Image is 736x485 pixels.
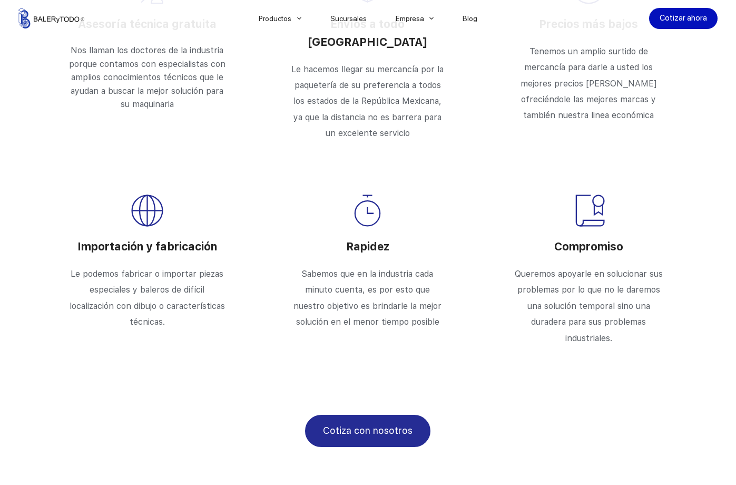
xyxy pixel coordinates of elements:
span: Cotiza con nosotros [323,423,413,439]
span: Le podemos fabricar o importar piezas especiales y baleros de difícil localización con dibujo o c... [70,269,228,327]
span: Nos llaman los doctores de la industria porque contamos con especialistas con amplios conocimient... [69,45,228,109]
span: Tenemos un amplio surtido de mercancía para darle a usted los mejores precios [PERSON_NAME] ofrec... [521,46,660,121]
span: Compromiso [554,240,623,253]
a: Cotizar ahora [649,8,718,29]
span: Queremos apoyarle en solucionar sus problemas por lo que no le daremos una solución temporal sino... [515,269,665,343]
span: Importación y fabricación [77,240,217,253]
a: Cotiza con nosotros [305,415,430,447]
span: Le hacemos llegar su mercancía por la paquetería de su preferencia a todos los estados de la Repú... [291,64,446,139]
img: Balerytodo [18,8,84,28]
span: Envíos a todo [GEOGRAPHIC_DATA] [307,17,428,48]
span: Rapidez [346,240,389,253]
span: Sabemos que en la industria cada minuto cuenta, es por esto que nuestro objetivo es brindarle la ... [293,269,444,327]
